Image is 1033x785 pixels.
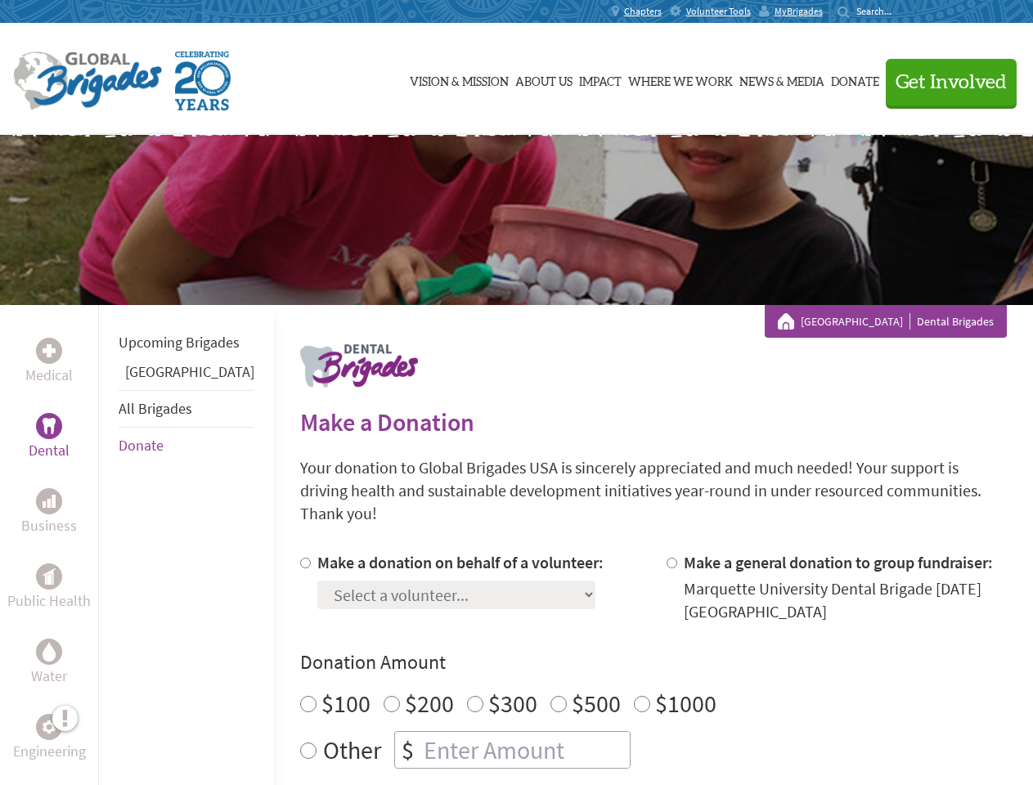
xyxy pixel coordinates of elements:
[801,313,910,330] a: [GEOGRAPHIC_DATA]
[36,714,62,740] div: Engineering
[7,563,91,612] a: Public HealthPublic Health
[686,5,751,18] span: Volunteer Tools
[119,436,164,455] a: Donate
[739,38,824,120] a: News & Media
[628,38,733,120] a: Where We Work
[831,38,879,120] a: Donate
[36,413,62,439] div: Dental
[43,568,56,585] img: Public Health
[43,720,56,733] img: Engineering
[125,362,254,381] a: [GEOGRAPHIC_DATA]
[13,714,86,763] a: EngineeringEngineering
[36,338,62,364] div: Medical
[300,456,1007,525] p: Your donation to Global Brigades USA is sincerely appreciated and much needed! Your support is dr...
[300,407,1007,437] h2: Make a Donation
[21,514,77,537] p: Business
[515,38,573,120] a: About Us
[175,52,231,110] img: Global Brigades Celebrating 20 Years
[684,552,993,572] label: Make a general donation to group fundraiser:
[488,688,537,719] label: $300
[778,313,994,330] div: Dental Brigades
[43,418,56,433] img: Dental
[572,688,621,719] label: $500
[317,552,604,572] label: Make a donation on behalf of a volunteer:
[29,413,70,462] a: DentalDental
[119,325,254,361] li: Upcoming Brigades
[36,563,62,590] div: Public Health
[579,38,622,120] a: Impact
[405,688,454,719] label: $200
[410,38,509,120] a: Vision & Mission
[119,333,240,352] a: Upcoming Brigades
[655,688,716,719] label: $1000
[31,665,67,688] p: Water
[119,399,192,418] a: All Brigades
[25,338,73,387] a: MedicalMedical
[420,732,630,768] input: Enter Amount
[300,344,418,388] img: logo-dental.png
[25,364,73,387] p: Medical
[856,5,903,17] input: Search...
[36,488,62,514] div: Business
[119,361,254,390] li: Panama
[21,488,77,537] a: BusinessBusiness
[119,428,254,464] li: Donate
[775,5,823,18] span: MyBrigades
[36,639,62,665] div: Water
[896,73,1007,92] span: Get Involved
[43,495,56,508] img: Business
[119,390,254,428] li: All Brigades
[395,732,420,768] div: $
[31,639,67,688] a: WaterWater
[43,344,56,357] img: Medical
[321,688,371,719] label: $100
[624,5,662,18] span: Chapters
[684,577,1007,623] div: Marquette University Dental Brigade [DATE] [GEOGRAPHIC_DATA]
[13,740,86,763] p: Engineering
[7,590,91,612] p: Public Health
[43,642,56,661] img: Water
[886,59,1017,105] button: Get Involved
[29,439,70,462] p: Dental
[13,52,162,110] img: Global Brigades Logo
[300,649,1007,675] h4: Donation Amount
[323,731,381,769] label: Other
